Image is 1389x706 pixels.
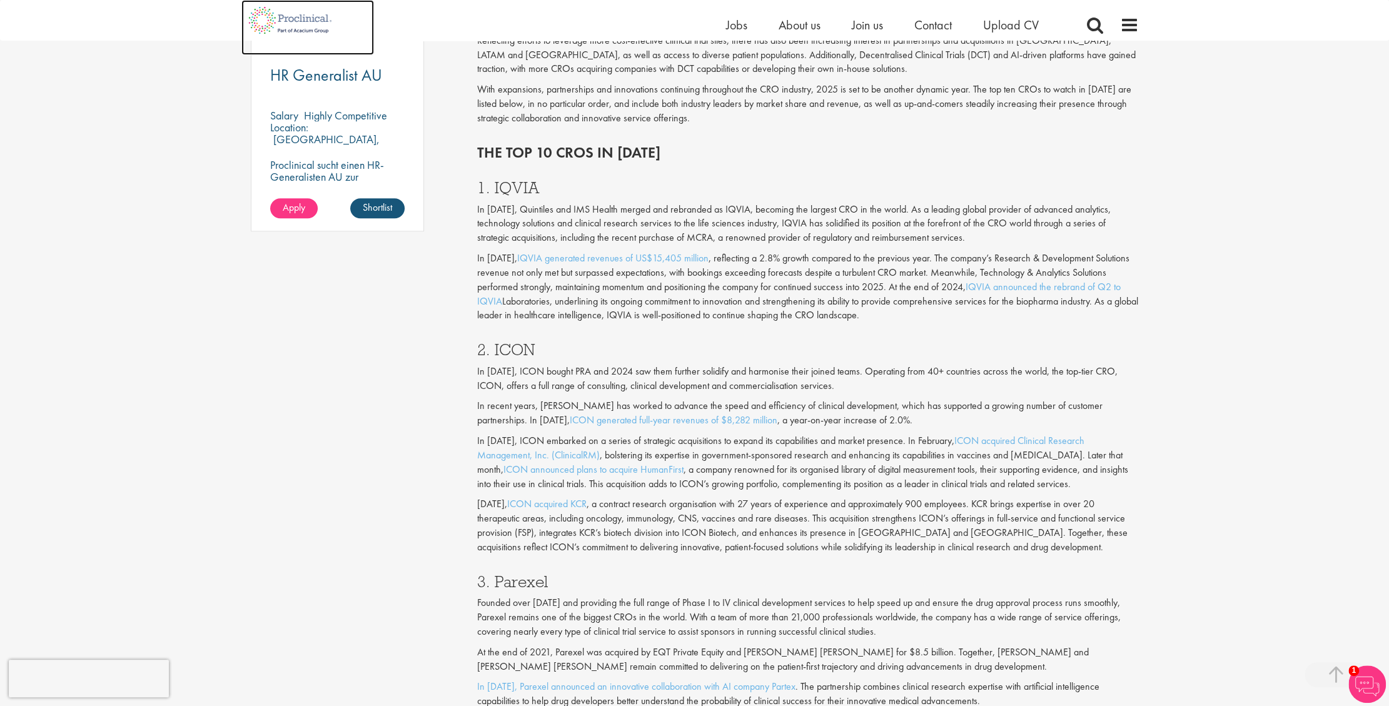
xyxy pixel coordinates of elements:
a: Shortlist [350,198,405,218]
p: [DATE], , a contract research organisation with 27 years of experience and approximately 900 empl... [477,497,1139,554]
a: Join us [852,17,883,33]
span: HR Generalist AU [270,64,382,86]
p: In [DATE], Quintiles and IMS Health merged and rebranded as IQVIA, becoming the largest CRO in th... [477,203,1139,246]
a: ICON announced plans to acquire HumanFirst [503,463,684,476]
span: 1 [1348,665,1359,676]
p: With expansions, partnerships and innovations continuing throughout the CRO industry, 2025 is set... [477,83,1139,126]
p: Highly Competitive [304,108,387,123]
a: Upload CV [983,17,1039,33]
a: Contact [914,17,952,33]
p: In [DATE], , reflecting a 2.8% growth compared to the previous year. The company’s Research & Dev... [477,251,1139,323]
h3: 1. IQVIA [477,179,1139,196]
a: About us [779,17,821,33]
p: In [DATE], ICON bought PRA and 2024 saw them further solidify and harmonise their joined teams. O... [477,365,1139,393]
a: Jobs [726,17,747,33]
a: In [DATE], Parexel announced an innovative collaboration with AI company Partex [477,680,796,693]
a: IQVIA announced the rebrand of Q2 to IQVIA [477,280,1121,308]
img: Chatbot [1348,665,1386,703]
span: Salary [270,108,298,123]
p: In [DATE], ICON embarked on a series of strategic acquisitions to expand its capabilities and mar... [477,434,1139,491]
a: ICON acquired Clinical Research Management, Inc. (ClinicalRM) [477,434,1084,461]
h3: 2. ICON [477,341,1139,358]
p: Founded over [DATE] and providing the full range of Phase I to IV clinical development services t... [477,596,1139,639]
a: IQVIA generated revenues of US$15,405 million [517,251,709,265]
a: ICON acquired KCR [507,497,587,510]
p: Proclinical sucht einen HR-Generalisten AU zur Verstärkung des Teams unseres Kunden in [GEOGRAPHI... [270,159,405,218]
span: Apply [283,201,305,214]
h3: 3. Parexel [477,573,1139,590]
span: Location: [270,120,308,134]
h2: The top 10 CROs in [DATE] [477,144,1139,161]
a: ICON generated full-year revenues of $8,282 million [570,413,777,426]
p: In recent years, [PERSON_NAME] has worked to advance the speed and efficiency of clinical develop... [477,399,1139,428]
a: HR Generalist AU [270,68,405,83]
iframe: reCAPTCHA [9,660,169,697]
a: Apply [270,198,318,218]
p: At the end of 2021, Parexel was acquired by EQT Private Equity and [PERSON_NAME] [PERSON_NAME] fo... [477,645,1139,674]
p: [GEOGRAPHIC_DATA], [GEOGRAPHIC_DATA] [270,132,380,158]
p: Reflecting efforts to leverage more cost-effective clinical trial sites, there has also been incr... [477,34,1139,77]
